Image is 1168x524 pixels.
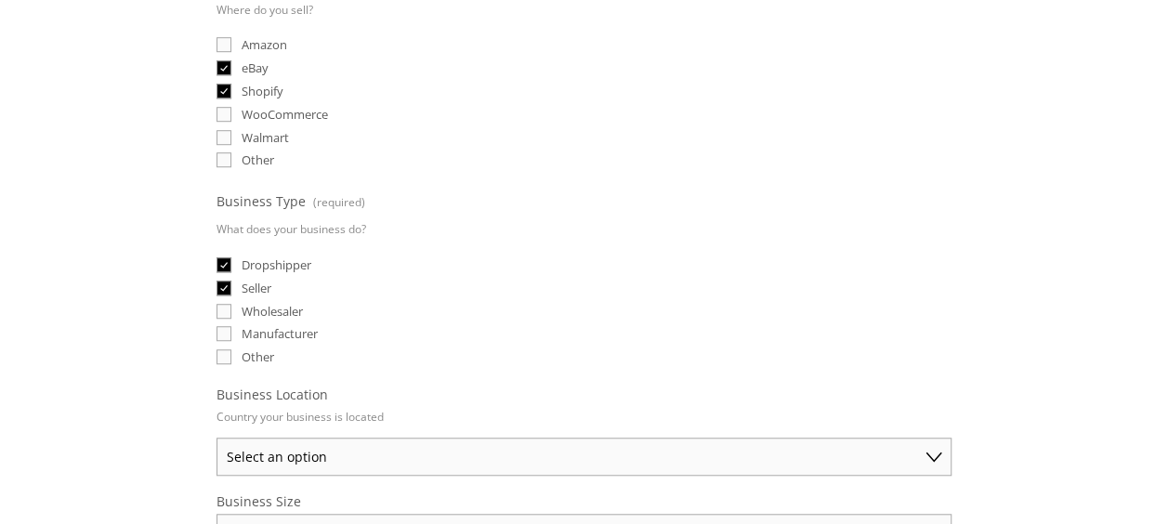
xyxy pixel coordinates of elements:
span: Walmart [242,129,289,146]
input: WooCommerce [217,107,231,122]
input: Dropshipper [217,257,231,272]
p: Country your business is located [217,403,384,430]
input: Wholesaler [217,304,231,319]
span: (required) [312,189,364,216]
span: Other [242,151,274,168]
span: eBay [242,59,269,76]
span: Business Size [217,492,301,510]
span: Manufacturer [242,325,318,342]
input: Shopify [217,84,231,98]
select: Business Location [217,438,951,476]
input: Other [217,349,231,364]
input: Manufacturer [217,326,231,341]
span: Dropshipper [242,256,311,273]
input: Seller [217,281,231,295]
span: Seller [242,280,271,296]
span: Amazon [242,36,287,53]
input: eBay [217,60,231,75]
span: Other [242,348,274,365]
span: Wholesaler [242,303,303,320]
span: Business Location [217,386,328,403]
span: Shopify [242,83,283,99]
input: Walmart [217,130,231,145]
p: What does your business do? [217,216,366,242]
span: Business Type [217,192,306,210]
span: WooCommerce [242,106,328,123]
input: Other [217,152,231,167]
input: Amazon [217,37,231,52]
